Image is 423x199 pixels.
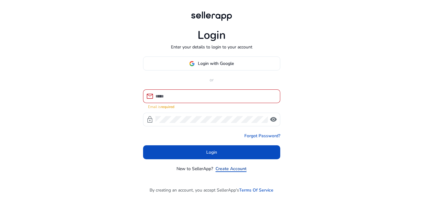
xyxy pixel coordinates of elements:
h1: Login [198,29,226,42]
button: Login [143,145,280,159]
mat-error: Email is [148,103,275,110]
span: lock [146,116,154,123]
button: Login with Google [143,57,280,70]
p: New to SellerApp? [177,165,213,172]
a: Terms Of Service [239,187,273,193]
span: Login with Google [198,60,234,67]
p: or [143,77,280,83]
img: google-logo.svg [189,61,195,66]
span: Login [206,149,217,156]
p: Enter your details to login to your account [171,44,252,50]
span: mail [146,93,154,100]
span: visibility [270,116,277,123]
a: Forgot Password? [244,133,280,139]
a: Create Account [216,165,246,172]
strong: required [161,104,174,109]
